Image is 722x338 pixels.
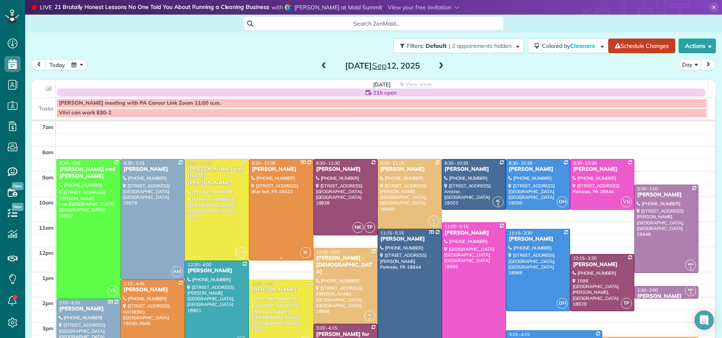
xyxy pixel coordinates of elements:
[272,4,283,11] span: with
[107,285,118,296] span: VS
[123,281,145,286] span: 1:15 - 4:45
[426,42,447,50] span: Default
[679,59,701,70] button: Day
[372,60,387,71] span: Sep
[637,293,696,300] div: [PERSON_NAME]
[573,255,597,261] span: 12:15 - 2:30
[493,201,503,209] small: 2
[444,230,504,237] div: [PERSON_NAME]
[316,166,375,173] div: [PERSON_NAME]
[365,315,375,323] small: 4
[509,332,530,337] span: 3:15 - 4:15
[429,220,439,228] small: 4
[294,4,382,11] span: [PERSON_NAME] at Maid Summit
[42,275,54,281] span: 1pm
[332,61,433,70] h2: [DATE] 12, 2025
[42,149,54,155] span: 8am
[42,124,54,130] span: 7am
[251,286,311,293] div: [PERSON_NAME]
[316,160,340,166] span: 8:30 - 11:30
[380,160,404,166] span: 8:30 - 11:15
[685,265,696,272] small: 1
[367,312,372,317] span: AL
[171,266,182,277] span: AM
[300,247,311,258] span: IK
[573,160,597,166] span: 8:30 - 10:30
[407,42,424,50] span: Filters:
[393,39,524,53] button: Filters: Default | 2 appointments hidden
[187,267,246,274] div: [PERSON_NAME]
[42,174,54,181] span: 9am
[432,217,436,222] span: AL
[59,300,80,306] span: 2:00 - 5:15
[557,298,568,309] span: DH
[251,166,311,173] div: [PERSON_NAME]
[688,287,694,292] span: MH
[508,166,568,173] div: [PERSON_NAME]
[542,42,598,50] span: Colored by
[380,236,439,243] div: [PERSON_NAME]
[445,224,468,229] span: 11:00 - 5:15
[406,81,432,88] span: View week
[389,39,524,53] a: Filters: Default | 2 appointments hidden
[573,166,632,173] div: [PERSON_NAME]
[188,160,211,166] span: 8:30 - 12:30
[508,236,568,243] div: [PERSON_NAME]
[316,255,375,276] div: [PERSON_NAME] - [DEMOGRAPHIC_DATA]
[573,261,632,268] div: [PERSON_NAME]
[59,100,221,106] span: [PERSON_NAME] meeting with PA Career Link Zoom 11:00 a.m.
[444,166,504,173] div: [PERSON_NAME]
[59,160,80,166] span: 8:30 - 2:00
[352,222,363,233] span: NK
[252,281,273,286] span: 1:15 - 4:00
[31,59,47,70] button: prev
[54,3,269,12] strong: 21 Brutally Honest Lessons No One Told You About Running a Cleaning Business
[621,196,632,207] span: VG
[621,298,632,309] span: TP
[364,222,375,233] span: TP
[694,310,714,330] div: Open Intercom Messenger
[608,39,675,53] a: Schedule Changes
[252,160,275,166] span: 8:30 - 12:30
[123,166,182,173] div: [PERSON_NAME]
[187,166,246,187] div: [PERSON_NAME] and [DATE][PERSON_NAME]
[637,192,696,198] div: [PERSON_NAME]
[685,290,696,297] small: 1
[39,250,54,256] span: 12pm
[637,287,658,293] span: 1:30 - 2:00
[46,59,69,70] button: today
[285,4,291,11] img: angela-brown-4d683074ae0fcca95727484455e3f3202927d5098cd1ff65ad77dadb9e4011d8.jpg
[688,262,694,266] span: MH
[509,160,532,166] span: 8:30 - 10:30
[496,198,501,203] span: AC
[637,186,658,192] span: 9:30 - 1:00
[380,230,404,236] span: 11:15 - 5:15
[700,59,716,70] button: next
[188,262,211,267] span: 12:30 - 4:00
[679,39,716,53] button: Actions
[380,166,439,173] div: [PERSON_NAME]
[373,88,397,97] span: 21h open
[528,39,608,53] button: Colored byCleaners
[59,166,118,180] div: [PERSON_NAME] and [PERSON_NAME]
[123,160,145,166] span: 8:30 - 1:15
[59,110,111,116] span: Viivi can work 830-2
[557,196,568,207] span: DH
[509,230,532,236] span: 11:15 - 2:30
[316,249,340,255] span: 12:00 - 3:00
[373,81,391,88] span: [DATE]
[236,247,246,258] span: SM
[316,325,337,331] span: 3:00 - 4:15
[123,286,182,293] div: [PERSON_NAME]
[39,224,54,231] span: 11am
[12,182,24,190] span: New
[445,160,468,166] span: 8:30 - 10:30
[59,306,118,312] div: [PERSON_NAME]
[42,300,54,306] span: 2pm
[39,199,54,206] span: 10am
[12,203,24,211] span: New
[42,325,54,332] span: 3pm
[449,42,512,50] span: | 2 appointments hidden
[570,42,596,50] span: Cleaners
